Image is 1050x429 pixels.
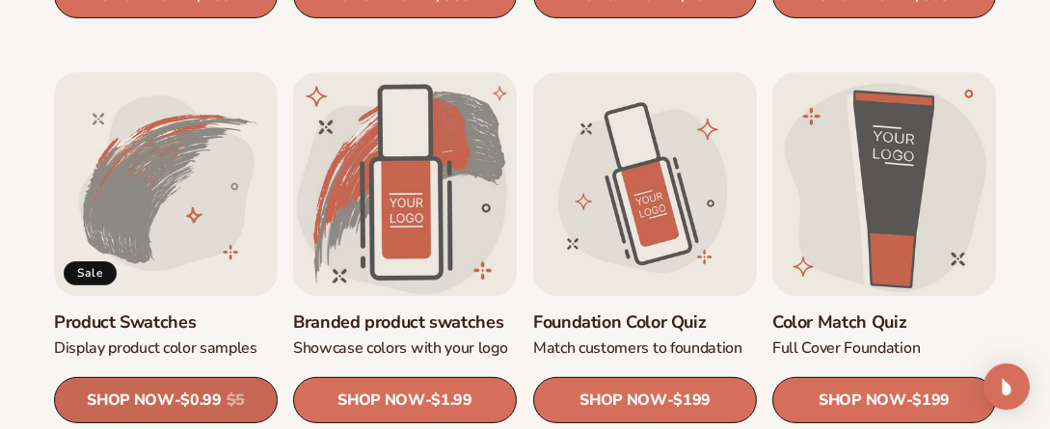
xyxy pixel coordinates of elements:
span: $0.99 [180,391,221,410]
a: SHOP NOW- $199 [533,377,757,423]
span: SHOP NOW [338,391,425,410]
a: Color Match Quiz [772,311,996,334]
a: SHOP NOW- $1.99 [293,377,517,423]
s: $5 [227,391,245,410]
span: $199 [912,391,950,410]
span: SHOP NOW [87,391,174,410]
span: SHOP NOW [579,391,666,410]
a: Branded product swatches [293,311,517,334]
span: SHOP NOW [819,391,905,410]
span: $199 [673,391,711,410]
div: Open Intercom Messenger [983,363,1030,410]
a: SHOP NOW- $0.99 $5 [54,377,278,423]
a: Product Swatches [54,311,278,334]
a: SHOP NOW- $199 [772,377,996,423]
a: Foundation Color Quiz [533,311,757,334]
span: $1.99 [432,391,472,410]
